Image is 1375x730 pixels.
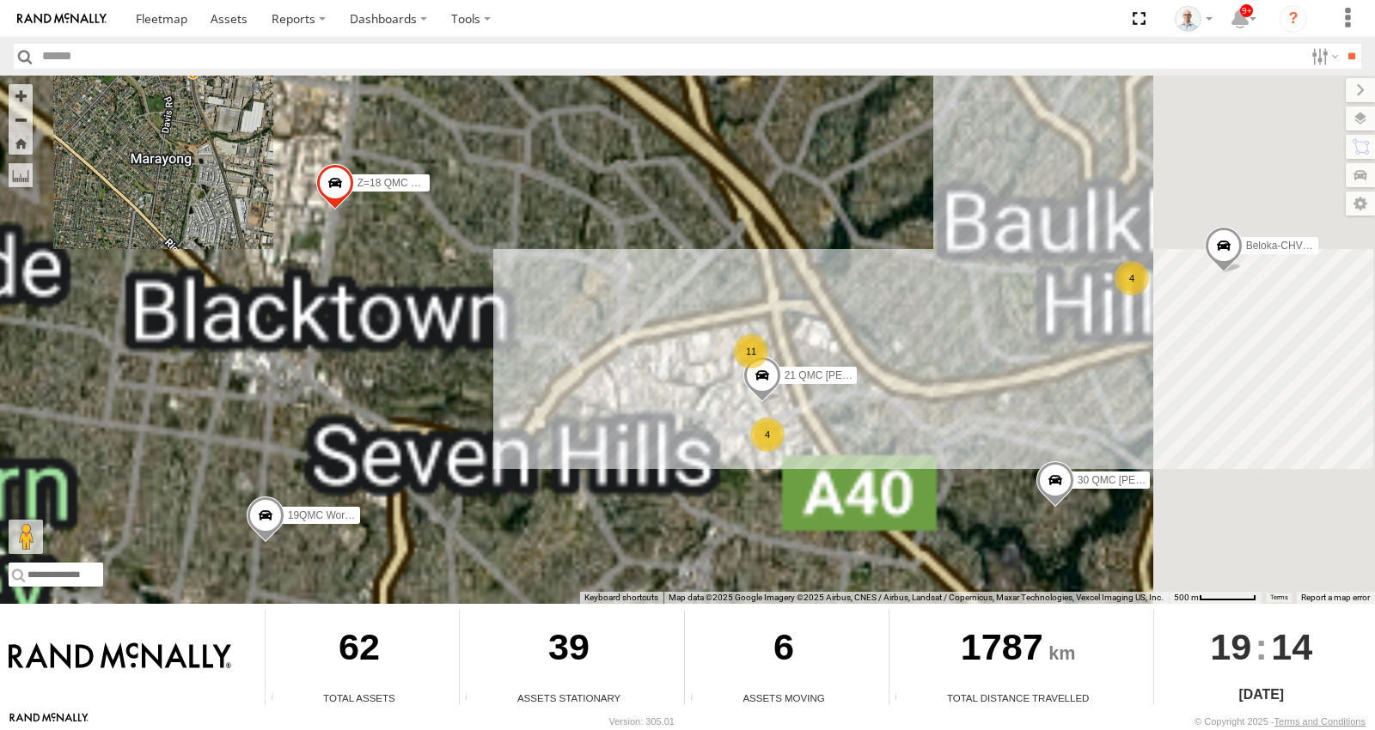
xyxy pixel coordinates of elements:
[1154,610,1369,684] div: :
[1305,44,1341,69] label: Search Filter Options
[1154,684,1369,705] div: [DATE]
[685,610,882,690] div: 6
[685,690,882,705] div: Assets Moving
[288,508,372,520] span: 19QMC Workshop
[1078,473,1204,485] span: 30 QMC [PERSON_NAME]
[1195,716,1366,727] div: © Copyright 2025 -
[9,713,89,730] a: Visit our Website
[460,690,678,705] div: Assets Stationary
[460,692,486,705] div: Total number of assets current stationary.
[266,692,291,705] div: Total number of Enabled Assets
[1115,261,1149,295] div: 4
[1280,5,1307,33] i: ?
[685,692,711,705] div: Total number of assets current in transit.
[17,13,107,25] img: rand-logo.svg
[9,642,231,672] img: Rand McNally
[889,690,1147,705] div: Total Distance Travelled
[1346,192,1375,216] label: Map Settings
[889,610,1147,690] div: 1787
[1210,610,1251,684] span: 19
[1270,593,1288,600] a: Terms
[266,690,453,705] div: Total Assets
[266,610,453,690] div: 62
[750,417,785,452] div: 4
[1246,240,1322,252] span: Beloka-CHV61N
[1174,593,1199,602] span: 500 m
[785,368,911,380] span: 21 QMC [PERSON_NAME]
[1271,610,1312,684] span: 14
[460,610,678,690] div: 39
[609,716,675,727] div: Version: 305.01
[669,593,1164,602] span: Map data ©2025 Google Imagery ©2025 Airbus, CNES / Airbus, Landsat / Copernicus, Maxar Technologi...
[9,84,33,107] button: Zoom in
[889,692,915,705] div: Total distance travelled by all assets within specified date range and applied filters
[1301,593,1370,602] a: Report a map error
[9,163,33,187] label: Measure
[1169,592,1262,604] button: Map Scale: 500 m per 63 pixels
[9,520,43,554] button: Drag Pegman onto the map to open Street View
[9,131,33,155] button: Zoom Home
[734,334,768,368] div: 11
[1274,716,1366,727] a: Terms and Conditions
[9,107,33,131] button: Zoom out
[584,592,658,604] button: Keyboard shortcuts
[1169,6,1219,32] div: Kurt Byers
[357,177,458,189] span: Z=18 QMC Written off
